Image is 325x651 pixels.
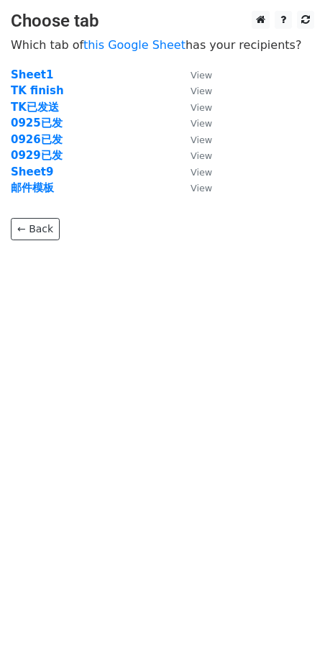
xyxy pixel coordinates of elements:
small: View [191,183,212,194]
small: View [191,86,212,96]
a: Sheet9 [11,165,53,178]
h3: Choose tab [11,11,314,32]
small: View [191,102,212,113]
a: Sheet1 [11,68,53,81]
small: View [191,150,212,161]
a: TK finish [11,84,64,97]
a: this Google Sheet [83,38,186,52]
small: View [191,167,212,178]
a: View [176,117,212,129]
small: View [191,118,212,129]
a: 0926已发 [11,133,63,146]
a: View [176,84,212,97]
a: View [176,101,212,114]
a: TK已发送 [11,101,59,114]
a: View [176,165,212,178]
a: 0925已发 [11,117,63,129]
small: View [191,70,212,81]
a: View [176,181,212,194]
a: View [176,149,212,162]
a: 邮件模板 [11,181,54,194]
small: View [191,135,212,145]
a: View [176,68,212,81]
a: 0929已发 [11,149,63,162]
a: View [176,133,212,146]
a: ← Back [11,218,60,240]
p: Which tab of has your recipients? [11,37,314,53]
